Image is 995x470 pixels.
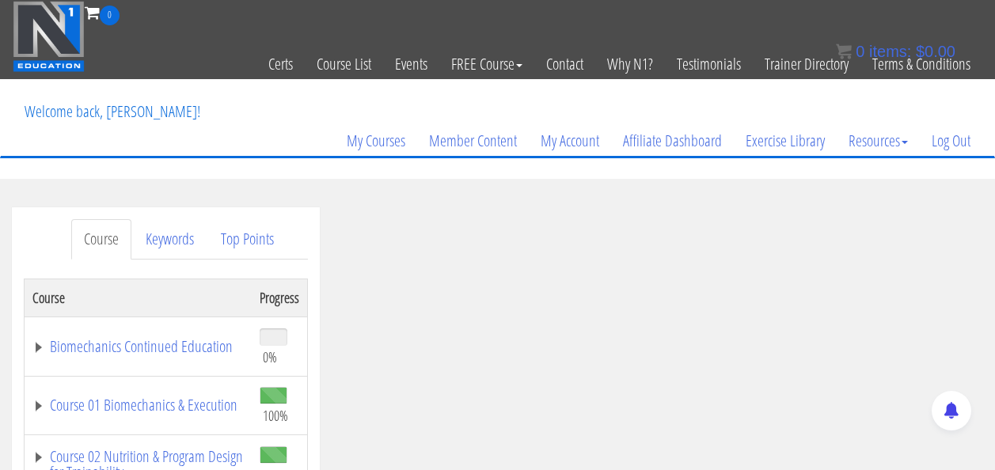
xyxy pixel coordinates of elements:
a: My Account [529,103,611,179]
a: Course [71,219,131,260]
span: 0 [856,43,864,60]
span: items: [869,43,911,60]
th: Progress [252,279,308,316]
a: FREE Course [439,25,534,103]
p: Welcome back, [PERSON_NAME]! [13,80,212,143]
a: Member Content [417,103,529,179]
bdi: 0.00 [916,43,955,60]
a: Course 01 Biomechanics & Execution [32,397,244,413]
a: Testimonials [665,25,753,103]
th: Course [25,279,253,316]
a: Events [383,25,439,103]
a: Biomechanics Continued Education [32,339,244,354]
span: 100% [263,407,288,424]
span: $ [916,43,925,60]
span: 0 [100,6,120,25]
a: Trainer Directory [753,25,860,103]
a: 0 items: $0.00 [836,43,955,60]
a: Log Out [920,103,982,179]
img: icon11.png [836,44,852,59]
a: Why N1? [595,25,665,103]
a: Terms & Conditions [860,25,982,103]
a: Affiliate Dashboard [611,103,734,179]
a: 0 [85,2,120,23]
span: 0% [263,348,277,366]
a: Keywords [133,219,207,260]
a: Certs [256,25,305,103]
a: Exercise Library [734,103,837,179]
a: My Courses [335,103,417,179]
a: Top Points [208,219,287,260]
a: Contact [534,25,595,103]
a: Course List [305,25,383,103]
a: Resources [837,103,920,179]
img: n1-education [13,1,85,72]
